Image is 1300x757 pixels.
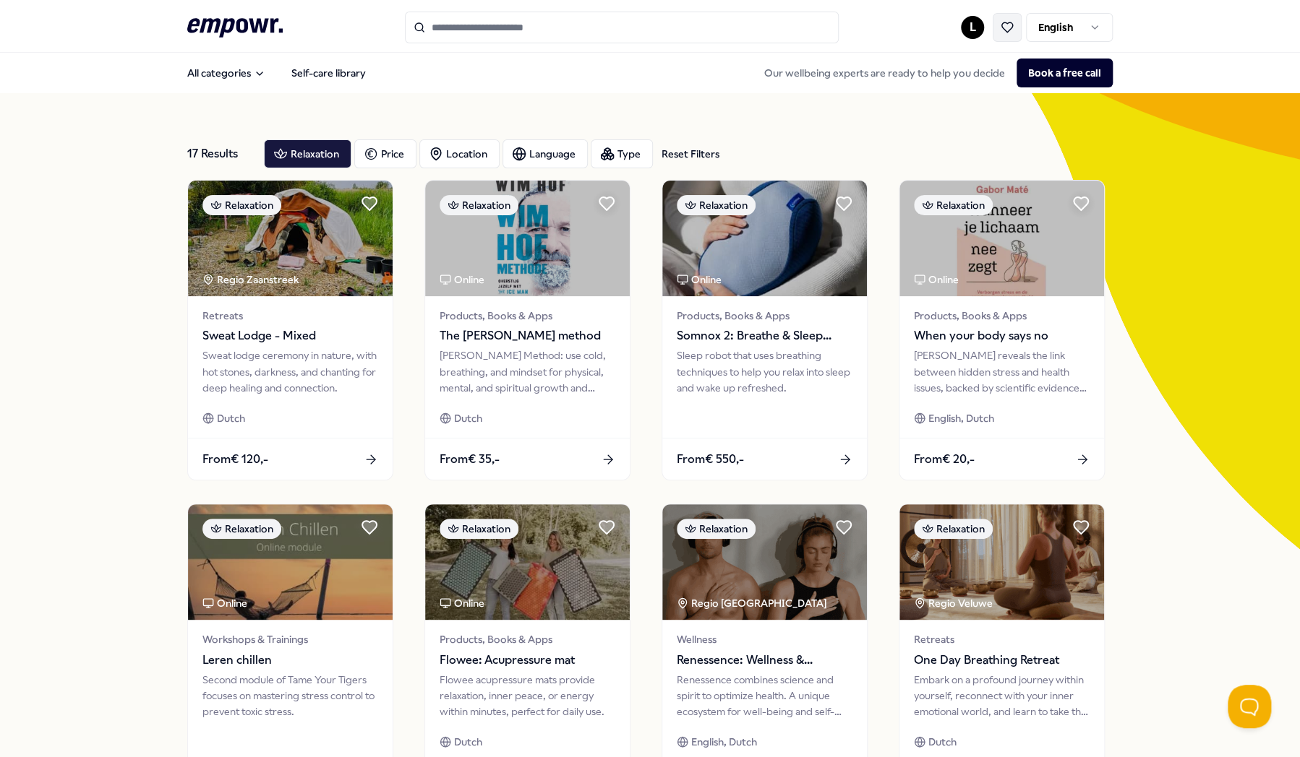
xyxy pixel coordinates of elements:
[1228,685,1271,728] iframe: Help Scout Beacon - Open
[914,347,1090,396] div: [PERSON_NAME] reveals the link between hidden stress and health issues, backed by scientific evid...
[202,450,268,469] span: From € 120,-
[454,410,482,426] span: Dutch
[914,195,993,215] div: Relaxation
[440,347,615,396] div: [PERSON_NAME] Method: use cold, breathing, and mindset for physical, mental, and spiritual growth...
[202,595,247,611] div: Online
[217,410,245,426] span: Dutch
[914,651,1090,670] span: One Day Breathing Retreat
[677,326,852,345] span: Somnox 2: Breathe & Sleep Robot
[280,59,377,87] a: Self-care library
[591,139,653,168] button: Type
[677,519,756,539] div: Relaxation
[440,519,518,539] div: Relaxation
[440,195,518,215] div: Relaxation
[176,59,277,87] button: All categories
[914,595,995,611] div: Regio Veluwe
[176,59,377,87] nav: Main
[914,326,1090,345] span: When your body says no
[202,672,378,720] div: Second module of Tame Your Tigers focuses on mastering stress control to prevent toxic stress.
[440,595,484,611] div: Online
[677,272,722,287] div: Online
[677,631,852,647] span: Wellness
[202,308,378,324] span: Retreats
[202,519,281,539] div: Relaxation
[188,504,393,620] img: package image
[914,308,1090,324] span: Products, Books & Apps
[424,180,630,480] a: package imageRelaxationOnlineProducts, Books & AppsThe [PERSON_NAME] method[PERSON_NAME] Method: ...
[914,272,959,287] div: Online
[503,139,588,168] button: Language
[202,272,301,287] div: Regio Zaanstreek
[187,180,393,480] a: package imageRelaxationRegio Zaanstreek RetreatsSweat Lodge - MixedSweat lodge ceremony in nature...
[202,651,378,670] span: Leren chillen
[264,139,351,168] button: Relaxation
[914,450,975,469] span: From € 20,-
[677,308,852,324] span: Products, Books & Apps
[677,195,756,215] div: Relaxation
[677,672,852,720] div: Renessence combines science and spirit to optimize health. A unique ecosystem for well-being and ...
[677,347,852,396] div: Sleep robot that uses breathing techniques to help you relax into sleep and wake up refreshed.
[354,139,416,168] button: Price
[440,631,615,647] span: Products, Books & Apps
[187,139,252,168] div: 17 Results
[188,181,393,296] img: package image
[202,326,378,345] span: Sweat Lodge - Mixed
[202,195,281,215] div: Relaxation
[440,326,615,345] span: The [PERSON_NAME] method
[440,450,500,469] span: From € 35,-
[454,734,482,750] span: Dutch
[440,651,615,670] span: Flowee: Acupressure mat
[753,59,1113,87] div: Our wellbeing experts are ready to help you decide
[405,12,839,43] input: Search for products, categories or subcategories
[440,308,615,324] span: Products, Books & Apps
[662,180,868,480] a: package imageRelaxationOnlineProducts, Books & AppsSomnox 2: Breathe & Sleep RobotSleep robot tha...
[914,519,993,539] div: Relaxation
[961,16,984,39] button: L
[1017,59,1113,87] button: Book a free call
[662,181,867,296] img: package image
[677,595,829,611] div: Regio [GEOGRAPHIC_DATA]
[662,504,867,620] img: package image
[419,139,500,168] button: Location
[677,651,852,670] span: Renessence: Wellness & Mindfulness
[914,631,1090,647] span: Retreats
[928,410,994,426] span: English, Dutch
[899,504,1104,620] img: package image
[899,181,1104,296] img: package image
[425,181,630,296] img: package image
[662,146,719,162] div: Reset Filters
[899,180,1105,480] a: package imageRelaxationOnlineProducts, Books & AppsWhen your body says no[PERSON_NAME] reveals th...
[677,450,744,469] span: From € 550,-
[691,734,757,750] span: English, Dutch
[928,734,957,750] span: Dutch
[202,347,378,396] div: Sweat lodge ceremony in nature, with hot stones, darkness, and chanting for deep healing and conn...
[425,504,630,620] img: package image
[202,631,378,647] span: Workshops & Trainings
[914,672,1090,720] div: Embark on a profound journey within yourself, reconnect with your inner emotional world, and lear...
[440,672,615,720] div: Flowee acupressure mats provide relaxation, inner peace, or energy within minutes, perfect for da...
[440,272,484,287] div: Online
